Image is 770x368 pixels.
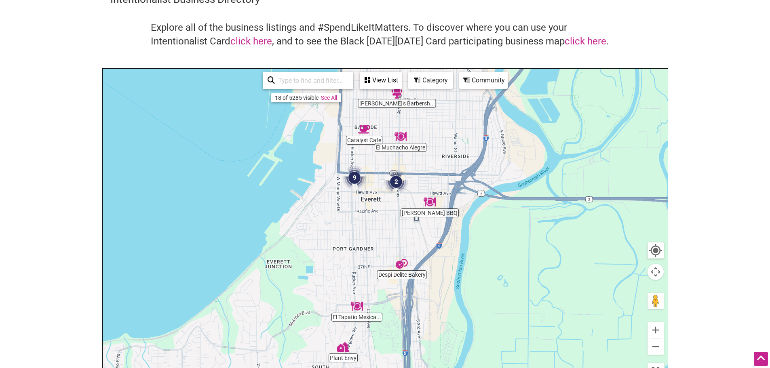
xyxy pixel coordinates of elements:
div: Catalyst Cafe [355,120,373,139]
button: Zoom out [648,339,664,355]
div: Lew's BBQ [420,193,439,211]
button: Your Location [648,242,664,259]
div: Marion's Barbershop & Shave Parlour [388,83,406,102]
button: Map camera controls [648,264,664,280]
div: See a list of the visible businesses [360,72,402,89]
div: El Tapatio Mexican Restaurant [348,297,366,315]
div: 2 [381,166,411,197]
button: Drag Pegman onto the map to open Street View [648,293,664,309]
div: Filter by Community [459,72,508,89]
div: Filter by category [408,72,453,89]
div: El Muchacho Alegre [391,127,410,146]
div: View List [361,73,401,88]
div: Community [460,73,507,88]
h4: Explore all of the business listings and #SpendLikeItMatters. To discover where you can use your ... [151,21,620,48]
div: Scroll Back to Top [754,352,768,366]
div: 9 [339,162,370,193]
button: Zoom in [648,322,664,338]
div: Type to search and filter [263,72,353,89]
div: Despi Delite Bakery [392,254,411,273]
a: click here [565,36,606,47]
a: click here [230,36,272,47]
div: 18 of 5285 visible [275,95,319,101]
input: Type to find and filter... [275,73,348,88]
div: Category [409,73,452,88]
a: See All [321,95,337,101]
div: Plant Envy [334,338,352,356]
